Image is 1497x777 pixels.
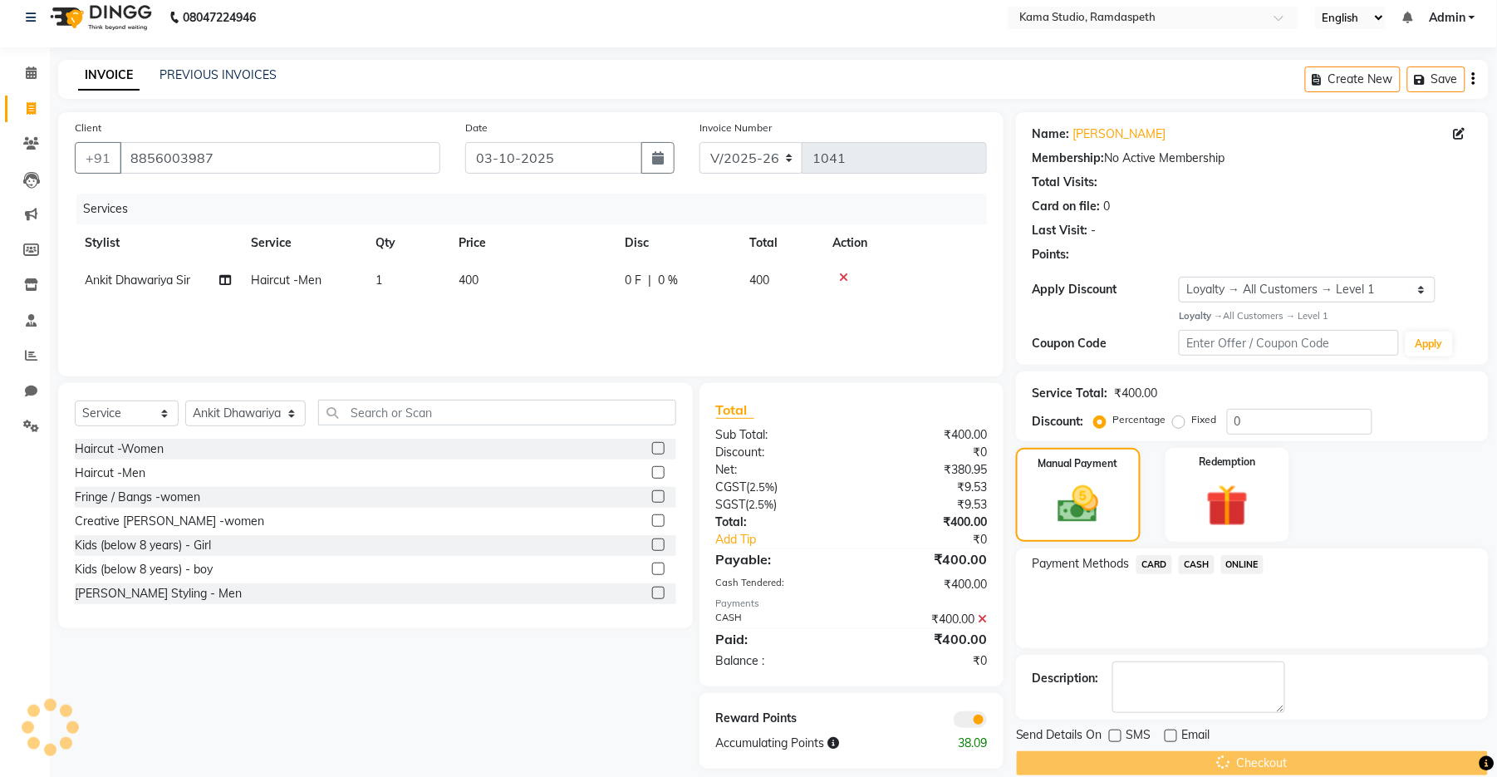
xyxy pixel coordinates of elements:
div: Paid: [704,629,852,649]
div: 38.09 [925,735,999,752]
button: +91 [75,142,121,174]
span: CARD [1136,555,1172,574]
div: Fringe / Bangs -women [75,489,200,506]
img: _gift.svg [1193,479,1261,532]
div: Creative [PERSON_NAME] -women [75,513,264,530]
span: Haircut -Men [251,273,321,288]
label: Date [465,120,488,135]
div: No Active Membership [1033,150,1472,167]
div: ₹400.00 [852,549,999,569]
div: Accumulating Points [704,735,925,752]
div: ₹0 [876,531,999,548]
th: Stylist [75,224,241,262]
div: Description: [1033,670,1099,687]
strong: Loyalty → [1179,310,1223,322]
div: ₹400.00 [852,611,999,628]
th: Qty [366,224,449,262]
a: PREVIOUS INVOICES [160,67,277,82]
div: Card on file: [1033,198,1101,215]
th: Action [822,224,987,262]
span: Ankit Dhawariya Sir [85,273,190,288]
div: Discount: [1033,413,1084,430]
span: | [648,272,651,289]
th: Disc [615,224,739,262]
a: [PERSON_NAME] [1073,125,1166,143]
input: Enter Offer / Coupon Code [1179,330,1398,356]
span: 2.5% [750,480,775,494]
span: 400 [749,273,769,288]
span: 0 % [658,272,678,289]
div: ₹400.00 [1115,385,1158,402]
div: Points: [1033,246,1070,263]
span: Email [1182,726,1210,747]
div: ( ) [704,479,852,496]
div: Service Total: [1033,385,1108,402]
img: _cash.svg [1045,481,1111,528]
span: SGST [716,497,746,512]
div: ₹9.53 [852,496,999,514]
span: Admin [1429,9,1465,27]
div: [PERSON_NAME] Styling - Men [75,585,242,602]
div: ( ) [704,496,852,514]
span: 400 [459,273,479,288]
div: - [1092,222,1097,239]
input: Search or Scan [318,400,676,425]
div: Discount: [704,444,852,461]
div: ₹400.00 [852,629,999,649]
label: Invoice Number [699,120,772,135]
div: ₹400.00 [852,576,999,593]
div: Last Visit: [1033,222,1088,239]
span: CASH [1179,555,1215,574]
a: Add Tip [704,531,876,548]
div: Services [76,194,999,224]
span: Send Details On [1016,726,1102,747]
div: CASH [704,611,852,628]
label: Redemption [1199,455,1256,470]
div: ₹0 [852,652,999,670]
div: Balance : [704,652,852,670]
div: Sub Total: [704,426,852,444]
div: Coupon Code [1033,335,1179,352]
span: SMS [1126,726,1151,747]
div: Reward Points [704,710,852,728]
button: Apply [1406,332,1453,357]
span: 1 [375,273,382,288]
div: Membership: [1033,150,1105,167]
div: Kids (below 8 years) - boy [75,561,213,578]
div: ₹9.53 [852,479,999,496]
div: Payments [716,597,987,611]
div: Apply Discount [1033,281,1179,298]
span: ONLINE [1221,555,1264,574]
span: 2.5% [749,498,774,511]
input: Search by Name/Mobile/Email/Code [120,142,440,174]
div: ₹400.00 [852,514,999,531]
div: Total Visits: [1033,174,1098,191]
div: Total: [704,514,852,531]
th: Price [449,224,615,262]
div: Net: [704,461,852,479]
button: Save [1407,66,1465,92]
th: Service [241,224,366,262]
div: ₹380.95 [852,461,999,479]
button: Create New [1305,66,1401,92]
span: 0 F [625,272,641,289]
a: INVOICE [78,61,140,91]
label: Fixed [1192,412,1217,427]
div: Name: [1033,125,1070,143]
div: Haircut -Men [75,465,145,482]
span: Total [716,401,754,419]
div: Haircut -Women [75,440,164,458]
label: Percentage [1113,412,1166,427]
label: Manual Payment [1038,456,1118,471]
div: 0 [1104,198,1111,215]
span: CGST [716,479,747,494]
span: Payment Methods [1033,555,1130,573]
div: All Customers → Level 1 [1179,309,1472,323]
div: Kids (below 8 years) - Girl [75,537,211,554]
label: Client [75,120,101,135]
div: ₹400.00 [852,426,999,444]
th: Total [739,224,822,262]
div: Cash Tendered: [704,576,852,593]
div: ₹0 [852,444,999,461]
div: Payable: [704,549,852,569]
